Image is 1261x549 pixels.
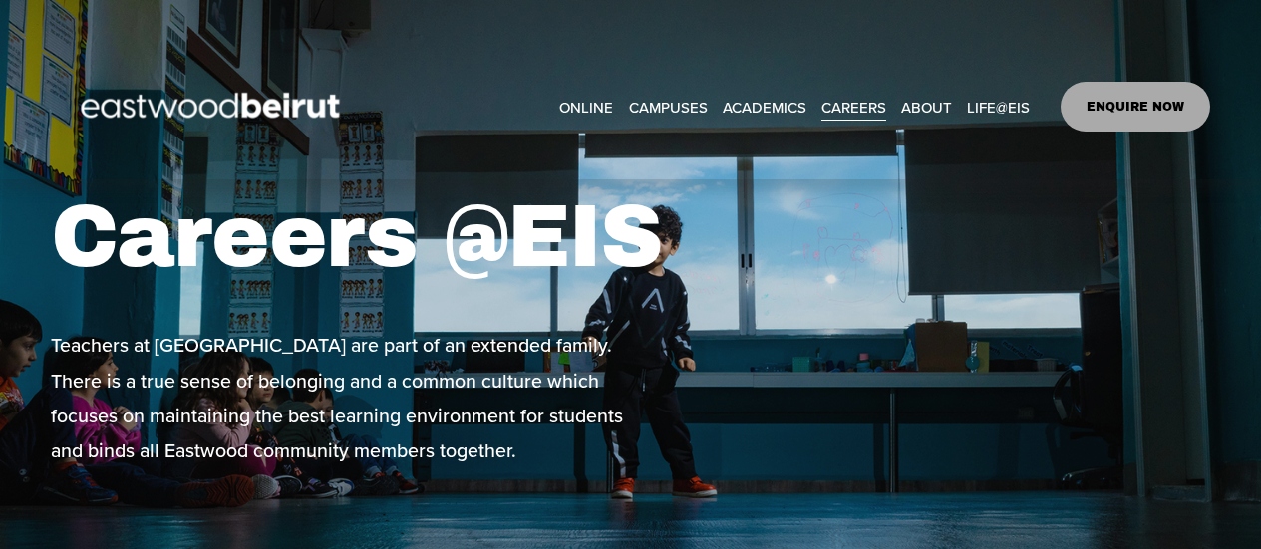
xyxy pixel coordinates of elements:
[629,92,708,122] a: folder dropdown
[559,92,613,122] a: ONLINE
[821,92,886,122] a: CAREERS
[901,94,952,121] span: ABOUT
[51,328,625,468] p: Teachers at [GEOGRAPHIC_DATA] are part of an extended family. There is a true sense of belonging ...
[901,92,952,122] a: folder dropdown
[723,94,806,121] span: ACADEMICS
[967,94,1030,121] span: LIFE@EIS
[51,184,723,289] h1: Careers @EIS
[51,56,376,157] img: EastwoodIS Global Site
[967,92,1030,122] a: folder dropdown
[1061,82,1211,132] a: ENQUIRE NOW
[629,94,708,121] span: CAMPUSES
[723,92,806,122] a: folder dropdown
